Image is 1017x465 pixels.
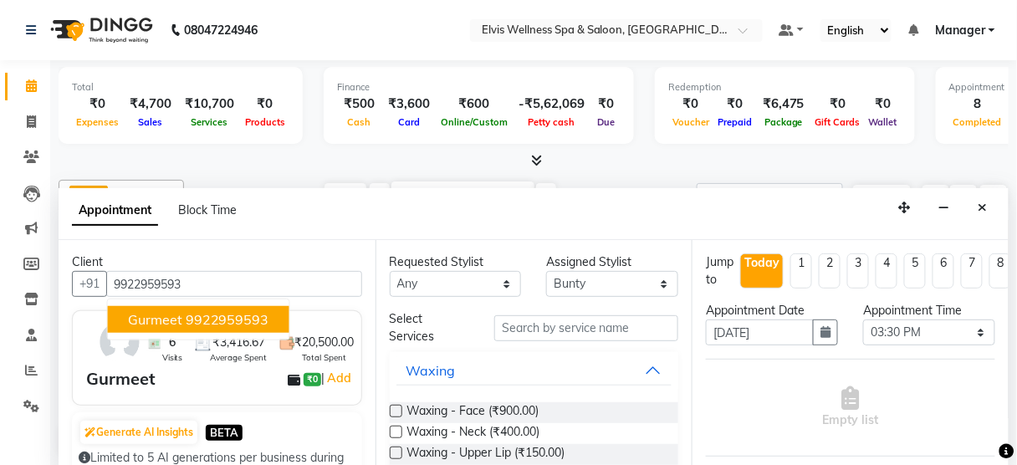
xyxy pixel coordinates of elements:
[169,334,176,351] span: 6
[494,315,678,341] input: Search by service name
[162,351,183,364] span: Visits
[212,334,265,351] span: ₹3,416.67
[853,185,911,208] button: ADD NEW
[756,95,811,114] div: ₹6,475
[593,116,619,128] span: Due
[790,253,812,289] li: 1
[512,95,591,114] div: -₹5,62,069
[524,116,580,128] span: Petty cash
[697,183,843,209] input: Search Appointment
[184,7,258,54] b: 08047224946
[135,116,167,128] span: Sales
[823,386,879,429] span: Empty list
[744,254,779,272] div: Today
[144,187,170,200] span: +9
[377,310,482,345] div: Select Services
[437,95,512,114] div: ₹600
[668,116,713,128] span: Voucher
[186,311,269,328] ngb-highlight: 9922959593
[390,253,522,271] div: Requested Stylist
[304,373,321,386] span: ₹0
[86,366,156,391] div: Gurmeet
[396,355,672,386] button: Waxing
[819,253,841,289] li: 2
[933,253,954,289] li: 6
[706,319,814,345] input: yyyy-mm-dd
[706,253,733,289] div: Jump to
[863,302,995,319] div: Appointment Time
[72,253,362,271] div: Client
[713,116,756,128] span: Prepaid
[72,271,107,297] button: +91
[865,116,902,128] span: Wallet
[961,253,983,289] li: 7
[904,253,926,289] li: 5
[811,95,865,114] div: ₹0
[760,116,807,128] span: Package
[325,183,366,209] span: Today
[865,95,902,114] div: ₹0
[178,95,241,114] div: ₹10,700
[949,116,1006,128] span: Completed
[444,184,528,209] input: 2025-09-03
[546,253,678,271] div: Assigned Stylist
[325,368,354,388] a: Add
[337,95,381,114] div: ₹500
[876,253,897,289] li: 4
[321,368,354,388] span: |
[95,187,103,201] a: x
[128,311,182,328] span: Gurmeet
[949,95,1006,114] div: 8
[95,318,144,366] img: avatar
[241,116,289,128] span: Products
[811,116,865,128] span: Gift Cards
[847,253,869,289] li: 3
[106,271,362,297] input: Search by Name/Mobile/Email/Code
[241,95,289,114] div: ₹0
[935,22,985,39] span: Manager
[178,202,237,217] span: Block Time
[303,351,347,364] span: Total Spent
[123,95,178,114] div: ₹4,700
[381,95,437,114] div: ₹3,600
[706,302,838,319] div: Appointment Date
[344,116,376,128] span: Cash
[407,444,565,465] span: Waxing - Upper Lip (₹150.00)
[72,196,158,226] span: Appointment
[407,402,539,423] span: Waxing - Face (₹900.00)
[211,351,268,364] span: Average Spent
[989,253,1011,289] li: 8
[206,425,243,441] span: BETA
[406,360,456,381] div: Waxing
[407,423,540,444] span: Waxing - Neck (₹400.00)
[668,80,902,95] div: Redemption
[713,95,756,114] div: ₹0
[394,116,424,128] span: Card
[74,187,95,201] span: slita
[295,334,355,351] span: ₹20,500.00
[72,116,123,128] span: Expenses
[437,116,512,128] span: Online/Custom
[43,7,157,54] img: logo
[72,95,123,114] div: ₹0
[337,80,621,95] div: Finance
[187,116,233,128] span: Services
[668,95,713,114] div: ₹0
[971,195,995,221] button: Close
[80,421,197,444] button: Generate AI Insights
[72,80,289,95] div: Total
[591,95,621,114] div: ₹0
